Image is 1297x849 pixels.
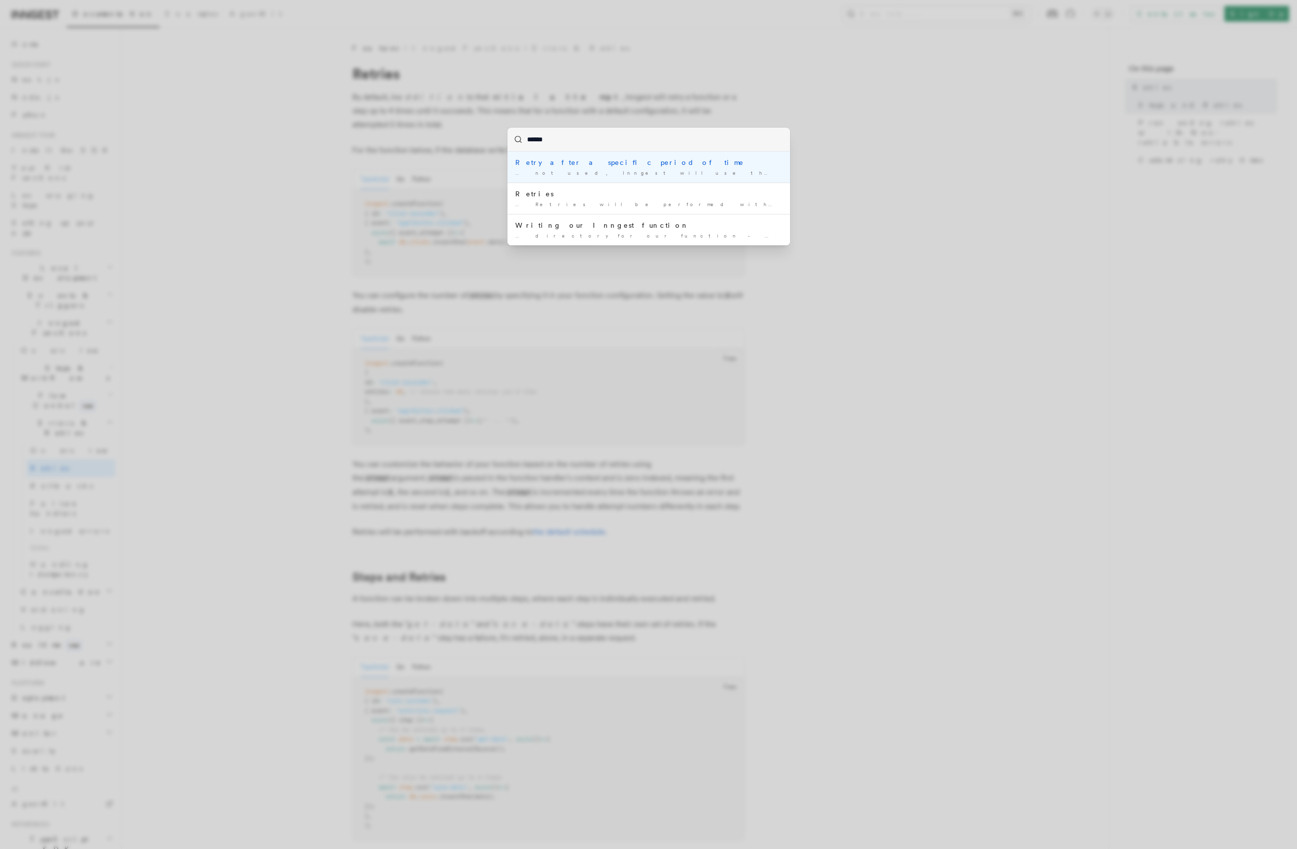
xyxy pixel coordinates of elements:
div: Writing our Inngest function [515,220,782,230]
div: … not used, Inngest will use the default retry f policy. [515,169,782,177]
div: Retries [515,189,782,199]
div: Retry after a specific period of time [515,158,782,167]
div: … Retries will be performed with f according to the default … [515,201,782,208]
div: … directory for our function - run illForUser.js. This … [515,232,782,239]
